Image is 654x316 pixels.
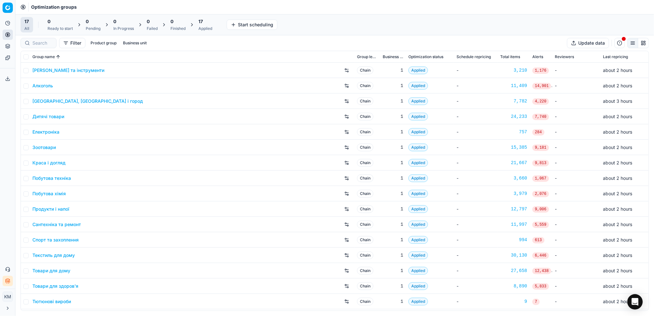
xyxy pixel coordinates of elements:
a: [GEOGRAPHIC_DATA], [GEOGRAPHIC_DATA] і город [32,98,143,104]
div: 1 [383,283,403,289]
span: about 3 hours [603,98,632,104]
td: - [552,278,600,294]
a: Електроніка [32,129,59,135]
a: Товари для дому [32,268,70,274]
span: Group level [357,54,378,59]
span: Chain [357,97,373,105]
td: - [454,171,498,186]
div: 12,797 [500,206,527,212]
div: 11,409 [500,83,527,89]
span: Chain [357,174,373,182]
div: 1 [383,298,403,305]
td: - [552,171,600,186]
td: - [454,78,498,93]
span: 0 [113,18,116,25]
span: Chain [357,298,373,305]
td: - [552,140,600,155]
a: [PERSON_NAME] та інструменти [32,67,104,74]
td: - [552,294,600,309]
td: - [552,155,600,171]
td: - [454,186,498,201]
div: In Progress [113,26,134,31]
span: Chain [357,144,373,151]
span: 9,181 [532,145,549,151]
span: about 2 hours [603,129,632,135]
span: about 2 hours [603,268,632,273]
span: 5,559 [532,222,549,228]
span: Applied [408,113,428,120]
a: 30,130 [500,252,527,259]
span: 6,446 [532,252,549,259]
span: Applied [408,66,428,74]
span: 14,901 [532,83,551,89]
a: 9 [500,298,527,305]
span: Chain [357,221,373,228]
div: 1 [383,206,403,212]
span: Applied [408,128,428,136]
div: Applied [198,26,212,31]
span: 12,438 [532,268,551,274]
div: Pending [86,26,100,31]
span: Group name [32,54,55,59]
span: Applied [408,82,428,90]
div: 1 [383,252,403,259]
div: 11,997 [500,221,527,228]
td: - [552,201,600,217]
div: Ready to start [48,26,73,31]
a: 24,233 [500,113,527,120]
span: about 2 hours [603,67,632,73]
td: - [552,63,600,78]
div: 1 [383,144,403,151]
td: - [552,109,600,124]
span: about 2 hours [603,237,632,242]
td: - [454,278,498,294]
span: 9,813 [532,160,549,166]
a: 7,782 [500,98,527,104]
div: 1 [383,190,403,197]
span: about 2 hours [603,252,632,258]
td: - [454,232,498,248]
span: about 2 hours [603,299,632,304]
a: Алкоголь [32,83,53,89]
span: Applied [408,282,428,290]
td: - [454,217,498,232]
span: 0 [86,18,89,25]
a: Краса і догляд [32,160,65,166]
button: Start scheduling [227,20,277,30]
span: Optimization status [408,54,443,59]
button: КM [3,292,13,302]
span: КM [3,292,13,302]
td: - [552,78,600,93]
td: - [454,248,498,263]
span: Applied [408,236,428,244]
span: Chain [357,159,373,167]
a: 21,667 [500,160,527,166]
span: Applied [408,221,428,228]
td: - [552,232,600,248]
a: 27,658 [500,268,527,274]
td: - [552,186,600,201]
span: Last repricing [603,54,628,59]
span: Chain [357,82,373,90]
span: Chain [357,128,373,136]
span: about 2 hours [603,191,632,196]
span: about 2 hours [603,283,632,289]
div: All [24,26,29,31]
a: Тютюнові вироби [32,298,71,305]
div: 1 [383,83,403,89]
span: Alerts [532,54,543,59]
a: Текстиль для дому [32,252,75,259]
span: 17 [198,18,203,25]
span: Optimization groups [31,4,77,10]
span: Chain [357,267,373,275]
span: 1,067 [532,175,549,182]
span: Chain [357,282,373,290]
td: - [552,93,600,109]
div: 1 [383,113,403,120]
span: Chain [357,251,373,259]
a: 8,890 [500,283,527,289]
span: 284 [532,129,545,136]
